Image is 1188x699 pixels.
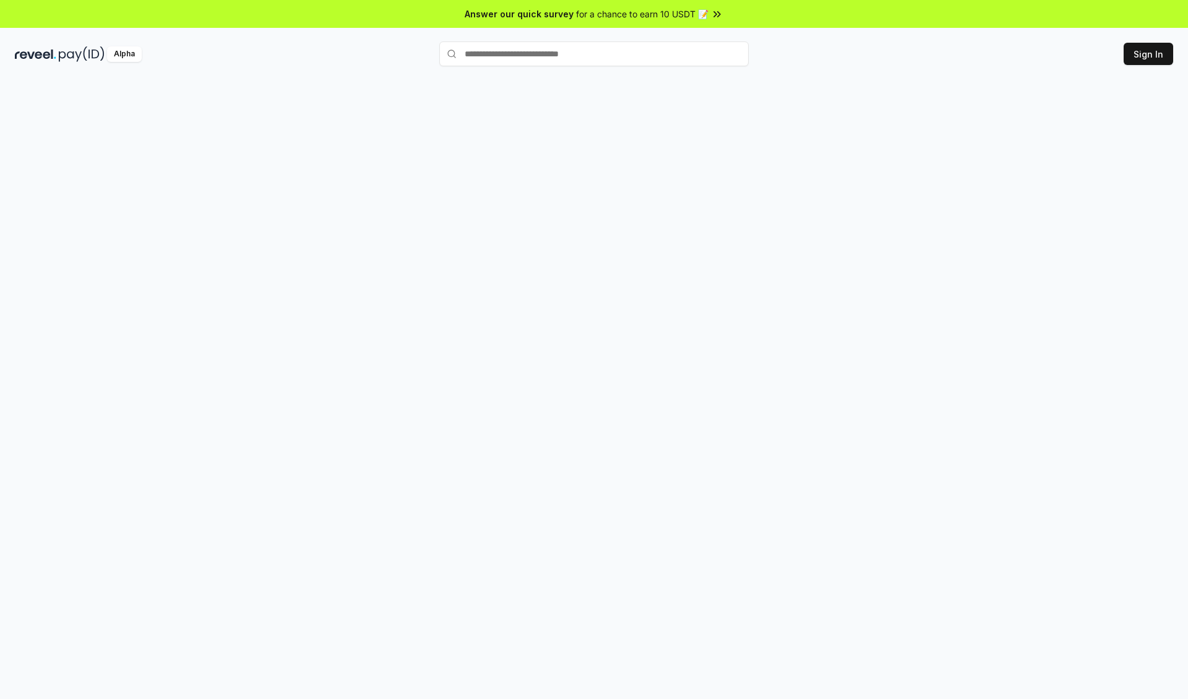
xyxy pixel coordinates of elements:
div: Alpha [107,46,142,62]
span: Answer our quick survey [465,7,574,20]
img: pay_id [59,46,105,62]
img: reveel_dark [15,46,56,62]
button: Sign In [1124,43,1173,65]
span: for a chance to earn 10 USDT 📝 [576,7,708,20]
